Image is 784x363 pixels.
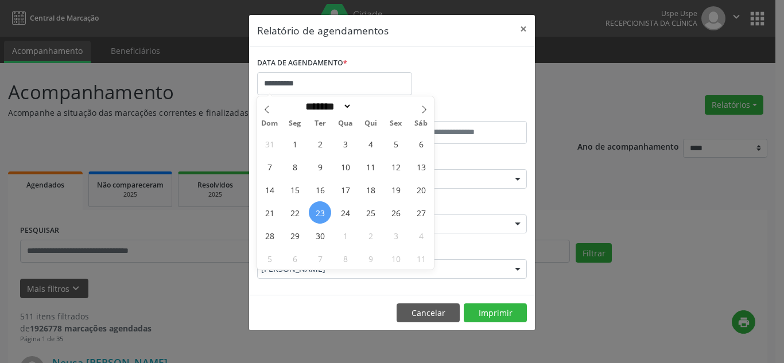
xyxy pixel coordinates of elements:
span: Setembro 18, 2025 [359,178,382,201]
span: Setembro 6, 2025 [410,132,432,155]
span: Dom [257,120,282,127]
span: Agosto 31, 2025 [258,132,281,155]
button: Cancelar [397,303,460,323]
span: Setembro 2, 2025 [309,132,331,155]
span: Setembro 14, 2025 [258,178,281,201]
span: Sex [383,120,409,127]
span: Outubro 10, 2025 [385,247,407,270]
span: Setembro 26, 2025 [385,201,407,224]
span: Setembro 19, 2025 [385,178,407,201]
span: Outubro 5, 2025 [258,247,281,270]
span: Setembro 20, 2025 [410,178,432,201]
span: Setembro 4, 2025 [359,132,382,155]
span: Setembro 15, 2025 [284,178,306,201]
span: Outubro 4, 2025 [410,224,432,247]
span: Outubro 8, 2025 [334,247,356,270]
span: Setembro 28, 2025 [258,224,281,247]
h5: Relatório de agendamentos [257,23,389,38]
span: Setembro 1, 2025 [284,132,306,155]
span: Setembro 11, 2025 [359,155,382,178]
label: ATÉ [395,103,527,121]
span: Setembro 22, 2025 [284,201,306,224]
span: Outubro 6, 2025 [284,247,306,270]
span: Sáb [409,120,434,127]
span: Setembro 12, 2025 [385,155,407,178]
span: Setembro 16, 2025 [309,178,331,201]
span: Setembro 23, 2025 [309,201,331,224]
span: Qui [358,120,383,127]
span: Ter [308,120,333,127]
span: Setembro 24, 2025 [334,201,356,224]
span: Outubro 7, 2025 [309,247,331,270]
span: Setembro 30, 2025 [309,224,331,247]
span: Setembro 3, 2025 [334,132,356,155]
span: Outubro 1, 2025 [334,224,356,247]
span: Setembro 27, 2025 [410,201,432,224]
span: Outubro 2, 2025 [359,224,382,247]
span: Outubro 11, 2025 [410,247,432,270]
span: Setembro 8, 2025 [284,155,306,178]
button: Close [512,15,535,43]
span: Qua [333,120,358,127]
input: Year [352,100,390,112]
span: Setembro 13, 2025 [410,155,432,178]
label: DATA DE AGENDAMENTO [257,54,347,72]
span: Setembro 25, 2025 [359,201,382,224]
span: Outubro 9, 2025 [359,247,382,270]
span: Setembro 10, 2025 [334,155,356,178]
span: Seg [282,120,308,127]
span: Setembro 9, 2025 [309,155,331,178]
button: Imprimir [464,303,527,323]
span: Setembro 21, 2025 [258,201,281,224]
span: Setembro 17, 2025 [334,178,356,201]
span: Setembro 29, 2025 [284,224,306,247]
span: Outubro 3, 2025 [385,224,407,247]
span: Setembro 5, 2025 [385,132,407,155]
span: Setembro 7, 2025 [258,155,281,178]
select: Month [301,100,352,112]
